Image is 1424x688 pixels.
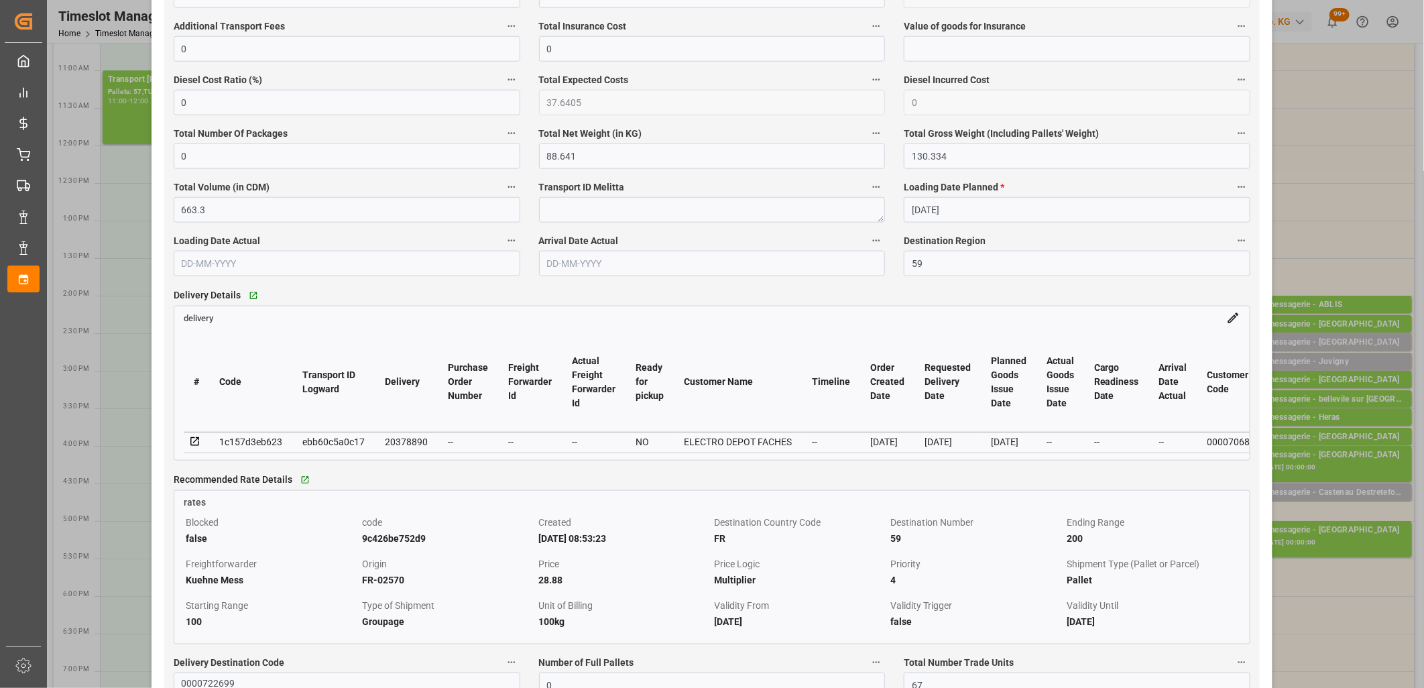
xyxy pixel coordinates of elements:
div: -- [572,434,615,450]
div: Multiplier [715,572,886,588]
th: Arrival Date Actual [1149,332,1197,433]
div: 28.88 [538,572,710,588]
div: 100 [186,614,357,630]
div: -- [508,434,552,450]
button: Number of Full Pallets [868,654,885,671]
span: Total Net Weight (in KG) [539,127,642,141]
span: Loading Date Actual [174,234,260,248]
th: Actual Freight Forwarder Id [562,332,626,433]
span: Diesel Incurred Cost [904,73,990,87]
span: rates [184,497,206,508]
button: Total Gross Weight (Including Pallets' Weight) [1233,125,1250,142]
span: Total Number Of Packages [174,127,288,141]
div: code [362,514,534,530]
div: Origin [362,556,534,572]
th: Freight Forwarder Id [498,332,562,433]
div: 59 [890,530,1062,547]
div: Priority [890,556,1062,572]
div: Created [538,514,710,530]
button: Arrival Date Actual [868,232,885,249]
div: Price Logic [715,556,886,572]
th: Planned Goods Issue Date [981,332,1036,433]
input: DD-MM-YYYY [904,197,1250,223]
div: Shipment Type (Pallet or Parcel) [1067,556,1238,572]
div: FR [715,530,886,547]
div: 1c157d3eb623 [219,434,282,450]
div: 4 [890,572,1062,588]
div: false [890,614,1062,630]
span: Total Gross Weight (Including Pallets' Weight) [904,127,1099,141]
div: Destination Number [890,514,1062,530]
a: delivery [184,312,213,323]
button: Transport ID Melitta [868,178,885,196]
div: Price [538,556,710,572]
th: Actual Goods Issue Date [1036,332,1084,433]
div: Destination Country Code [715,514,886,530]
div: Validity Until [1067,597,1238,614]
div: -- [812,434,850,450]
div: Groupage [362,614,534,630]
span: Total Volume (in CDM) [174,180,270,194]
th: Customer Code [1197,332,1271,433]
button: Diesel Cost Ratio (%) [503,71,520,89]
div: 0000706890 [1207,434,1261,450]
button: Total Expected Costs [868,71,885,89]
th: # [184,332,209,433]
span: Arrival Date Actual [539,234,619,248]
span: Loading Date Planned [904,180,1004,194]
button: Diesel Incurred Cost [1233,71,1250,89]
th: Delivery [375,332,438,433]
button: Destination Region [1233,232,1250,249]
a: rates [174,491,1250,510]
div: Blocked [186,514,357,530]
div: Freightforwarder [186,556,357,572]
th: Code [209,332,292,433]
div: Unit of Billing [538,597,710,614]
span: Total Insurance Cost [539,19,627,34]
div: [DATE] [991,434,1026,450]
div: ELECTRO DEPOT FACHES [684,434,792,450]
th: Transport ID Logward [292,332,375,433]
div: 20378890 [385,434,428,450]
th: Order Created Date [860,332,914,433]
button: Delivery Destination Code [503,654,520,671]
button: Loading Date Planned * [1233,178,1250,196]
div: Validity Trigger [890,597,1062,614]
button: Additional Transport Fees [503,17,520,35]
div: [DATE] [925,434,971,450]
button: Value of goods for Insurance [1233,17,1250,35]
div: 100kg [538,614,710,630]
button: Total Insurance Cost [868,17,885,35]
th: Purchase Order Number [438,332,498,433]
div: Type of Shipment [362,597,534,614]
div: ebb60c5a0c17 [302,434,365,450]
div: [DATE] 08:53:23 [538,530,710,547]
div: -- [1159,434,1187,450]
div: Pallet [1067,572,1238,588]
div: Validity From [715,597,886,614]
th: Ready for pickup [626,332,674,433]
div: FR-02570 [362,572,534,588]
input: DD-MM-YYYY [174,251,520,276]
th: Customer Name [674,332,802,433]
button: Total Net Weight (in KG) [868,125,885,142]
div: NO [636,434,664,450]
div: Kuehne Mess [186,572,357,588]
th: Cargo Readiness Date [1084,332,1149,433]
input: DD-MM-YYYY [539,251,886,276]
span: Recommended Rate Details [174,473,292,487]
div: [DATE] [870,434,904,450]
button: Total Volume (in CDM) [503,178,520,196]
div: -- [1047,434,1074,450]
th: Requested Delivery Date [914,332,981,433]
span: Diesel Cost Ratio (%) [174,73,262,87]
span: Total Number Trade Units [904,656,1014,670]
div: [DATE] [715,614,886,630]
div: Starting Range [186,597,357,614]
span: Destination Region [904,234,986,248]
span: delivery [184,313,213,323]
button: Total Number Of Packages [503,125,520,142]
button: Total Number Trade Units [1233,654,1250,671]
div: 200 [1067,530,1238,547]
div: -- [448,434,488,450]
